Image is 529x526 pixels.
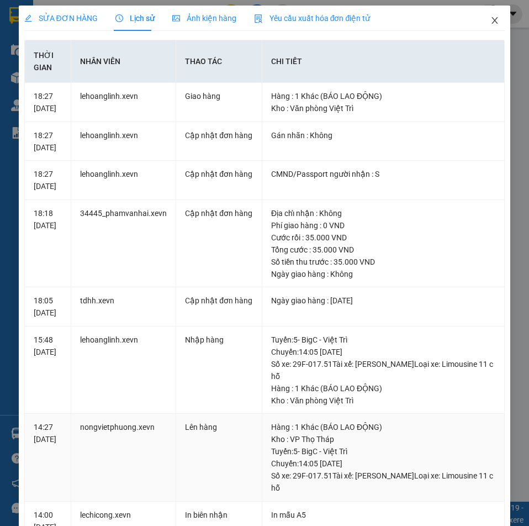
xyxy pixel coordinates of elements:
[271,509,495,521] div: In mẫu A5
[262,40,505,83] th: Chi tiết
[271,421,495,433] div: Hàng : 1 Khác (BÁO LAO ĐỘNG)
[34,334,62,358] div: 15:48 [DATE]
[34,129,62,154] div: 18:27 [DATE]
[115,14,123,22] span: clock-circle
[271,168,495,180] div: CMND/Passport người nhận : S
[271,394,495,407] div: Kho : Văn phòng Việt Trì
[71,83,176,122] td: lehoanglinh.xevn
[24,14,98,23] span: SỬA ĐƠN HÀNG
[271,445,495,494] div: Tuyến : 5- BigC - Việt Trì Chuyến: 14:05 [DATE] Số xe: 29F-017.51 Tài xế: [PERSON_NAME] Loại xe: ...
[185,334,253,346] div: Nhập hàng
[172,14,180,22] span: picture
[185,168,253,180] div: Cập nhật đơn hàng
[115,14,155,23] span: Lịch sử
[271,207,495,219] div: Địa chỉ nhận : Không
[34,168,62,192] div: 18:27 [DATE]
[24,14,32,22] span: edit
[271,433,495,445] div: Kho : VP Thọ Tháp
[71,200,176,288] td: 34445_phamvanhai.xevn
[185,207,253,219] div: Cập nhật đơn hàng
[271,244,495,256] div: Tổng cước : 35.000 VND
[185,509,253,521] div: In biên nhận
[185,129,253,141] div: Cập nhật đơn hàng
[34,90,62,114] div: 18:27 [DATE]
[271,232,495,244] div: Cước rồi : 35.000 VND
[71,122,176,161] td: lehoanglinh.xevn
[71,161,176,200] td: lehoanglinh.xevn
[25,40,72,83] th: Thời gian
[172,14,236,23] span: Ảnh kiện hàng
[479,6,510,36] button: Close
[185,294,253,307] div: Cập nhật đơn hàng
[271,256,495,268] div: Số tiền thu trước : 35.000 VND
[176,40,262,83] th: Thao tác
[34,207,62,232] div: 18:18 [DATE]
[71,40,176,83] th: Nhân viên
[271,294,495,307] div: Ngày giao hàng : [DATE]
[254,14,371,23] span: Yêu cầu xuất hóa đơn điện tử
[271,102,495,114] div: Kho : Văn phòng Việt Trì
[271,90,495,102] div: Hàng : 1 Khác (BÁO LAO ĐỘNG)
[254,14,263,23] img: icon
[490,16,499,25] span: close
[185,90,253,102] div: Giao hàng
[271,129,495,141] div: Gán nhãn : Không
[71,327,176,414] td: lehoanglinh.xevn
[34,421,62,445] div: 14:27 [DATE]
[71,414,176,502] td: nongvietphuong.xevn
[271,382,495,394] div: Hàng : 1 Khác (BÁO LAO ĐỘNG)
[271,268,495,280] div: Ngày giao hàng : Không
[71,287,176,327] td: tdhh.xevn
[185,421,253,433] div: Lên hàng
[271,219,495,232] div: Phí giao hàng : 0 VND
[34,294,62,319] div: 18:05 [DATE]
[271,334,495,382] div: Tuyến : 5- BigC - Việt Trì Chuyến: 14:05 [DATE] Số xe: 29F-017.51 Tài xế: [PERSON_NAME] Loại xe: ...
